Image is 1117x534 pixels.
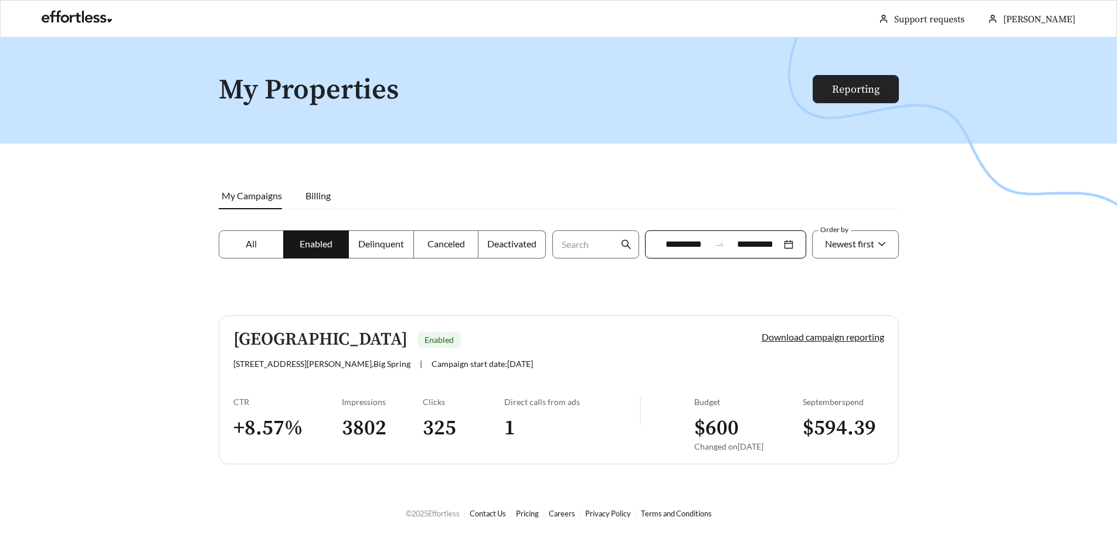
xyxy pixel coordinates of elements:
[420,359,422,369] span: |
[300,238,332,249] span: Enabled
[233,359,410,369] span: [STREET_ADDRESS][PERSON_NAME] , Big Spring
[640,397,641,425] img: line
[487,238,537,249] span: Deactivated
[427,238,465,249] span: Canceled
[425,335,454,345] span: Enabled
[233,330,408,349] h5: [GEOGRAPHIC_DATA]
[504,397,640,407] div: Direct calls from ads
[423,397,504,407] div: Clicks
[621,239,632,250] span: search
[305,190,331,201] span: Billing
[813,75,899,103] button: Reporting
[504,415,640,441] h3: 1
[832,83,880,96] a: Reporting
[694,397,803,407] div: Budget
[233,397,342,407] div: CTR
[342,397,423,407] div: Impressions
[222,190,282,201] span: My Campaigns
[1003,13,1075,25] span: [PERSON_NAME]
[694,441,803,451] div: Changed on [DATE]
[714,239,725,250] span: to
[825,238,874,249] span: Newest first
[714,239,725,250] span: swap-right
[219,315,899,464] a: [GEOGRAPHIC_DATA]Enabled[STREET_ADDRESS][PERSON_NAME],Big Spring|Campaign start date:[DATE]Downlo...
[894,13,965,25] a: Support requests
[432,359,533,369] span: Campaign start date: [DATE]
[233,415,342,441] h3: + 8.57 %
[358,238,404,249] span: Delinquent
[246,238,257,249] span: All
[694,415,803,441] h3: $ 600
[219,75,814,106] h1: My Properties
[803,415,884,441] h3: $ 594.39
[423,415,504,441] h3: 325
[762,331,884,342] a: Download campaign reporting
[342,415,423,441] h3: 3802
[803,397,884,407] div: September spend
